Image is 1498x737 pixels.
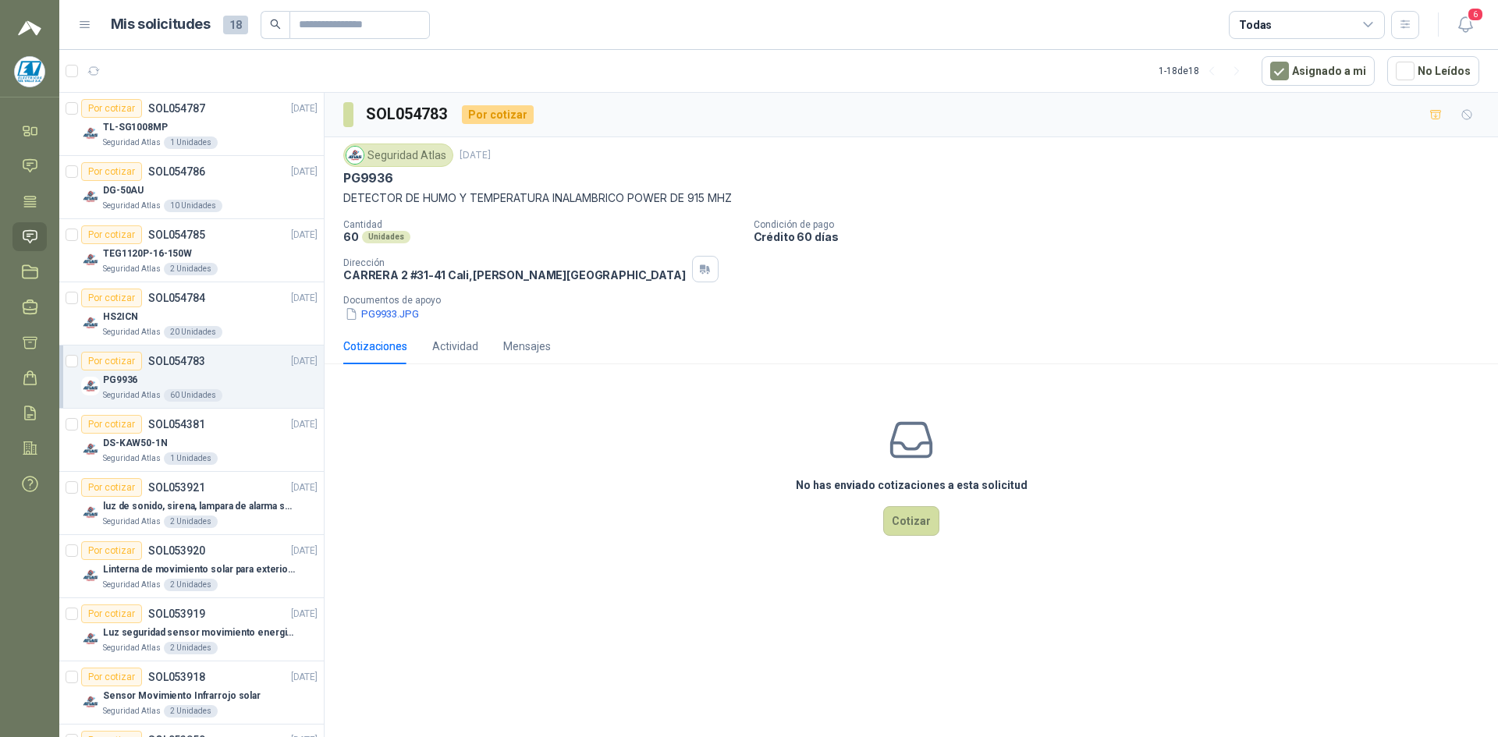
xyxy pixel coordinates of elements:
button: No Leídos [1387,56,1479,86]
a: Por cotizarSOL054381[DATE] Company LogoDS-KAW50-1NSeguridad Atlas1 Unidades [59,409,324,472]
p: CARRERA 2 #31-41 Cali , [PERSON_NAME][GEOGRAPHIC_DATA] [343,268,686,282]
a: Por cotizarSOL053918[DATE] Company LogoSensor Movimiento Infrarrojo solarSeguridad Atlas2 Unidades [59,661,324,725]
p: Documentos de apoyo [343,295,1492,306]
div: Por cotizar [81,352,142,370]
p: SOL053918 [148,671,205,682]
p: SOL054786 [148,166,205,177]
p: SOL054381 [148,419,205,430]
div: 20 Unidades [164,326,222,338]
p: PG9936 [103,373,137,388]
div: Actividad [432,338,478,355]
p: SOL054783 [148,356,205,367]
p: Seguridad Atlas [103,136,161,149]
p: Seguridad Atlas [103,452,161,465]
img: Company Logo [81,566,100,585]
p: [DATE] [291,291,318,306]
span: search [270,19,281,30]
p: [DATE] [291,670,318,685]
p: SOL054784 [148,292,205,303]
h3: SOL054783 [366,102,449,126]
img: Logo peakr [18,19,41,37]
div: Por cotizar [81,415,142,434]
a: Por cotizarSOL054783[DATE] Company LogoPG9936Seguridad Atlas60 Unidades [59,345,324,409]
img: Company Logo [81,440,100,459]
div: Por cotizar [81,289,142,307]
div: 2 Unidades [164,263,218,275]
div: 1 - 18 de 18 [1159,58,1249,83]
p: [DATE] [291,480,318,495]
p: Seguridad Atlas [103,200,161,212]
a: Por cotizarSOL054785[DATE] Company LogoTEG1120P-16-150WSeguridad Atlas2 Unidades [59,219,324,282]
span: 18 [223,16,248,34]
p: SOL054785 [148,229,205,240]
div: Seguridad Atlas [343,144,453,167]
p: [DATE] [291,417,318,432]
div: Por cotizar [81,478,142,497]
p: Seguridad Atlas [103,516,161,528]
p: [DATE] [291,101,318,116]
p: DETECTOR DE HUMO Y TEMPERATURA INALAMBRICO POWER DE 915 MHZ [343,190,1479,207]
div: 10 Unidades [164,200,222,212]
p: SOL053921 [148,482,205,493]
div: Todas [1239,16,1272,34]
p: Dirección [343,257,686,268]
a: Por cotizarSOL053920[DATE] Company LogoLinterna de movimiento solar para exteriores con 77 ledsSe... [59,535,324,598]
img: Company Logo [81,693,100,711]
img: Company Logo [346,147,364,164]
p: TL-SG1008MP [103,120,168,135]
p: PG9936 [343,170,393,186]
img: Company Logo [81,503,100,522]
p: [DATE] [291,165,318,179]
a: Por cotizarSOL054784[DATE] Company LogoHS2ICNSeguridad Atlas20 Unidades [59,282,324,345]
img: Company Logo [81,187,100,206]
img: Company Logo [15,57,44,87]
button: PG9933.JPG [343,306,421,322]
img: Company Logo [81,377,100,395]
img: Company Logo [81,124,100,143]
div: 2 Unidades [164,705,218,718]
p: HS2ICN [103,310,138,324]
p: [DATE] [291,228,318,243]
p: Seguridad Atlas [103,705,161,718]
p: [DATE] [460,148,491,163]
div: Por cotizar [81,225,142,244]
div: Cotizaciones [343,338,407,355]
div: Mensajes [503,338,551,355]
p: SOL054787 [148,103,205,114]
a: Por cotizarSOL053921[DATE] Company Logoluz de sonido, sirena, lampara de alarma solarSeguridad At... [59,472,324,535]
div: 2 Unidades [164,579,218,591]
p: luz de sonido, sirena, lampara de alarma solar [103,499,297,514]
p: Seguridad Atlas [103,326,161,338]
p: SOL053919 [148,608,205,619]
div: Por cotizar [81,99,142,118]
button: Cotizar [883,506,939,536]
p: 60 [343,230,359,243]
p: Condición de pago [754,219,1492,230]
div: 1 Unidades [164,136,218,149]
span: 6 [1467,7,1484,22]
p: [DATE] [291,544,318,558]
p: Sensor Movimiento Infrarrojo solar [103,689,261,703]
div: Por cotizar [462,105,534,124]
p: DG-50AU [103,183,144,198]
div: 60 Unidades [164,389,222,402]
p: DS-KAW50-1N [103,436,168,451]
p: Seguridad Atlas [103,263,161,275]
a: Por cotizarSOL054786[DATE] Company LogoDG-50AUSeguridad Atlas10 Unidades [59,156,324,219]
div: 2 Unidades [164,642,218,654]
div: 1 Unidades [164,452,218,465]
p: TEG1120P-16-150W [103,246,192,261]
p: [DATE] [291,607,318,622]
p: Cantidad [343,219,741,230]
p: Luz seguridad sensor movimiento energia solar [103,625,297,640]
img: Company Logo [81,629,100,648]
div: 2 Unidades [164,516,218,528]
div: Por cotizar [81,162,142,181]
div: Por cotizar [81,541,142,560]
p: Crédito 60 días [754,230,1492,243]
h1: Mis solicitudes [111,13,211,36]
div: Por cotizar [81,604,142,623]
p: Seguridad Atlas [103,389,161,402]
img: Company Logo [81,250,100,269]
a: Por cotizarSOL053919[DATE] Company LogoLuz seguridad sensor movimiento energia solarSeguridad Atl... [59,598,324,661]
